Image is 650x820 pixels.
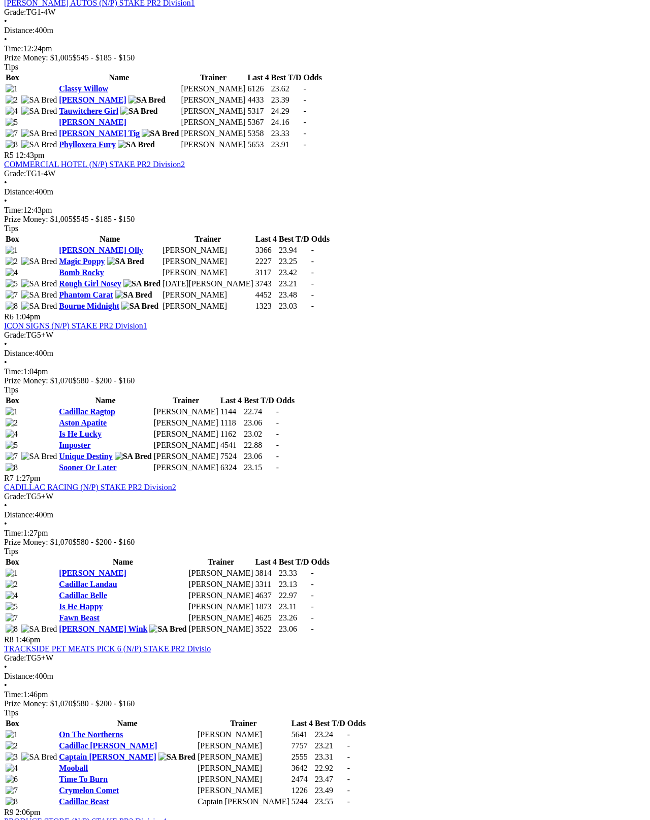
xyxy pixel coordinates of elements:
[243,463,275,473] td: 23.15
[6,591,18,600] img: 4
[6,441,18,450] img: 5
[59,95,126,104] a: [PERSON_NAME]
[303,73,322,83] th: Odds
[58,396,152,406] th: Name
[6,719,19,728] span: Box
[153,451,219,462] td: [PERSON_NAME]
[153,407,219,417] td: [PERSON_NAME]
[149,625,186,634] img: SA Bred
[188,557,254,567] th: Trainer
[243,451,275,462] td: 23.06
[4,690,646,699] div: 1:46pm
[188,602,254,612] td: [PERSON_NAME]
[73,538,135,546] span: $580 - $200 - $160
[188,568,254,578] td: [PERSON_NAME]
[21,129,57,138] img: SA Bred
[247,117,270,127] td: 5367
[59,279,121,288] a: Rough Girl Nosey
[271,84,302,94] td: 23.62
[6,430,18,439] img: 4
[303,129,306,138] span: -
[6,257,18,266] img: 2
[4,635,14,644] span: R8
[278,602,310,612] td: 23.11
[58,718,196,729] th: Name
[311,234,330,244] th: Odds
[4,538,646,547] div: Prize Money: $1,070
[255,290,277,300] td: 4452
[4,321,147,330] a: ICON SIGNS (N/P) STAKE PR2 Division1
[303,84,306,93] span: -
[4,53,646,62] div: Prize Money: $1,005
[6,418,18,428] img: 2
[59,84,108,93] a: Classy Willow
[59,730,123,739] a: On The Northerns
[6,290,18,300] img: 7
[6,129,18,138] img: 7
[4,224,18,233] span: Tips
[59,580,117,588] a: Cadillac Landau
[118,140,155,149] img: SA Bred
[59,452,112,461] a: Unique Destiny
[4,44,23,53] span: Time:
[59,302,119,310] a: Bourne Midnight
[4,376,646,385] div: Prize Money: $1,070
[314,774,346,784] td: 23.47
[4,187,35,196] span: Distance:
[291,785,313,796] td: 1226
[197,752,290,762] td: [PERSON_NAME]
[6,557,19,566] span: Box
[278,624,310,634] td: 23.06
[21,279,57,288] img: SA Bred
[4,8,646,17] div: TG1-4W
[291,774,313,784] td: 2474
[311,625,314,633] span: -
[247,73,270,83] th: Last 4
[162,279,254,289] td: [DATE][PERSON_NAME]
[6,279,18,288] img: 5
[4,26,35,35] span: Distance:
[153,396,219,406] th: Trainer
[4,169,26,178] span: Grade:
[6,730,18,739] img: 1
[6,613,18,622] img: 7
[21,452,57,461] img: SA Bred
[276,430,279,438] span: -
[16,635,41,644] span: 1:46pm
[153,418,219,428] td: [PERSON_NAME]
[6,118,18,127] img: 5
[59,797,109,806] a: Cadillac Beast
[121,302,158,311] img: SA Bred
[255,624,277,634] td: 3522
[314,730,346,740] td: 23.24
[4,367,23,376] span: Time:
[278,234,310,244] th: Best T/D
[276,396,295,406] th: Odds
[197,718,290,729] th: Trainer
[59,463,116,472] a: Sooner Or Later
[4,206,646,215] div: 12:43pm
[4,312,14,321] span: R6
[255,602,277,612] td: 1873
[59,625,147,633] a: [PERSON_NAME] Wink
[4,663,7,671] span: •
[4,681,7,690] span: •
[303,95,306,104] span: -
[180,128,246,139] td: [PERSON_NAME]
[347,752,350,761] span: -
[220,463,242,473] td: 6324
[6,775,18,784] img: 6
[278,290,310,300] td: 23.48
[314,763,346,773] td: 22.92
[311,246,314,254] span: -
[303,107,306,115] span: -
[278,579,310,589] td: 23.13
[162,234,254,244] th: Trainer
[347,741,350,750] span: -
[220,451,242,462] td: 7524
[243,396,275,406] th: Best T/D
[347,764,350,772] span: -
[59,441,90,449] a: Imposter
[6,580,18,589] img: 2
[271,128,302,139] td: 23.33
